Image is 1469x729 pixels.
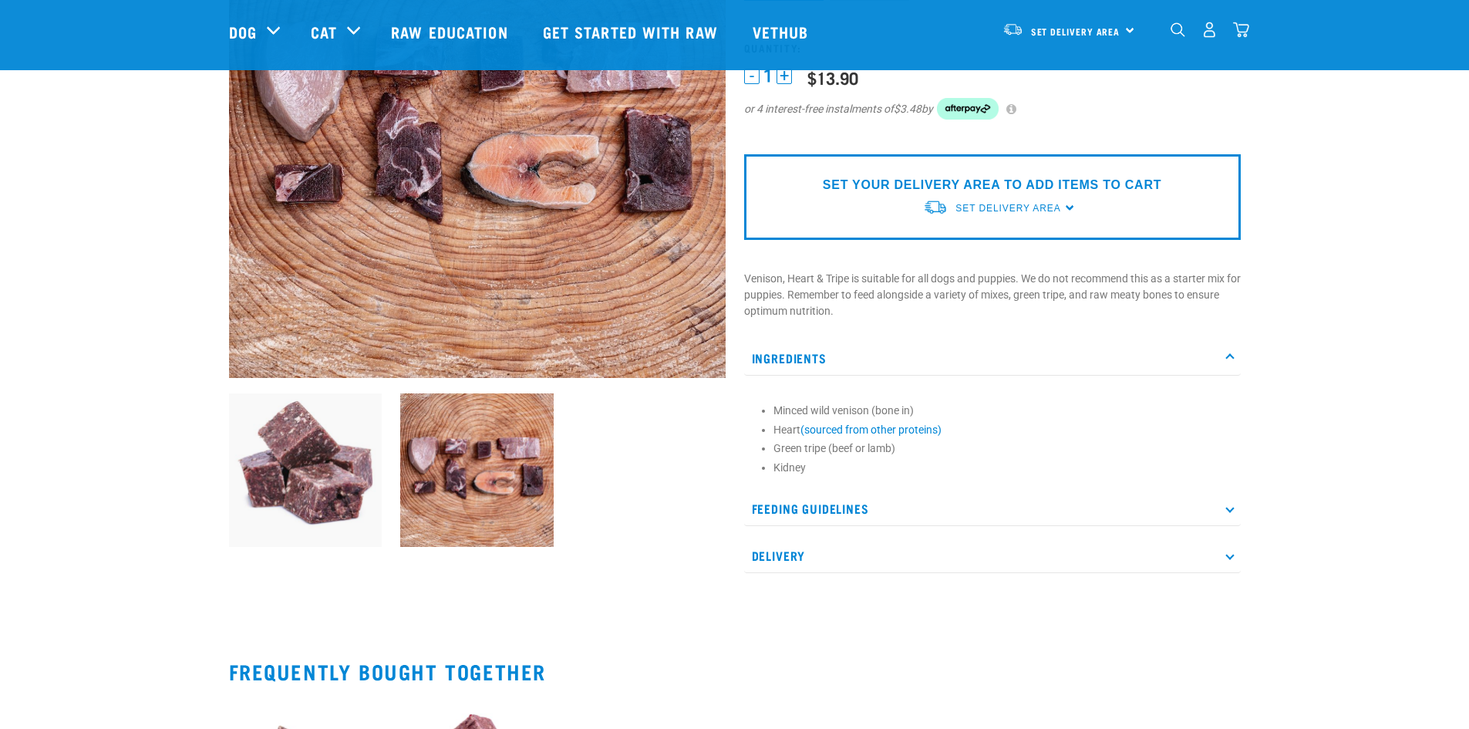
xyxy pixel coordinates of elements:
[744,538,1241,573] p: Delivery
[744,491,1241,526] p: Feeding Guidelines
[229,20,257,43] a: Dog
[800,424,942,436] a: (sourced from other proteins)
[376,1,527,62] a: Raw Education
[773,422,1233,438] li: Heart
[773,403,1233,419] li: Minced wild venison (bone in)
[737,1,828,62] a: Vethub
[955,203,1060,214] span: Set Delivery Area
[311,20,337,43] a: Cat
[400,393,554,547] img: Assortment of Raw Essentials Ingredients Including, Fillets Of Goat, Venison, Wallaby, Salmon, An...
[744,271,1241,319] p: Venison, Heart & Tripe is suitable for all dogs and puppies. We do not recommend this as a starte...
[894,101,921,117] span: $3.48
[807,68,858,87] div: $13.90
[229,660,1241,683] h2: Frequently bought together
[744,69,760,84] button: -
[937,98,999,120] img: Afterpay
[744,341,1241,376] p: Ingredients
[763,68,773,84] span: 1
[1002,22,1023,36] img: van-moving.png
[777,69,792,84] button: +
[527,1,737,62] a: Get started with Raw
[1233,22,1249,38] img: home-icon@2x.png
[773,440,1233,457] li: Green tripe (beef or lamb)
[923,199,948,215] img: van-moving.png
[744,98,1241,120] div: or 4 interest-free instalments of by
[823,176,1161,194] p: SET YOUR DELIVERY AREA TO ADD ITEMS TO CART
[1031,29,1120,34] span: Set Delivery Area
[1201,22,1218,38] img: user.png
[1171,22,1185,37] img: home-icon-1@2x.png
[229,393,382,547] img: 1171 Venison Heart Tripe Mix 01
[773,460,1233,476] li: Kidney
